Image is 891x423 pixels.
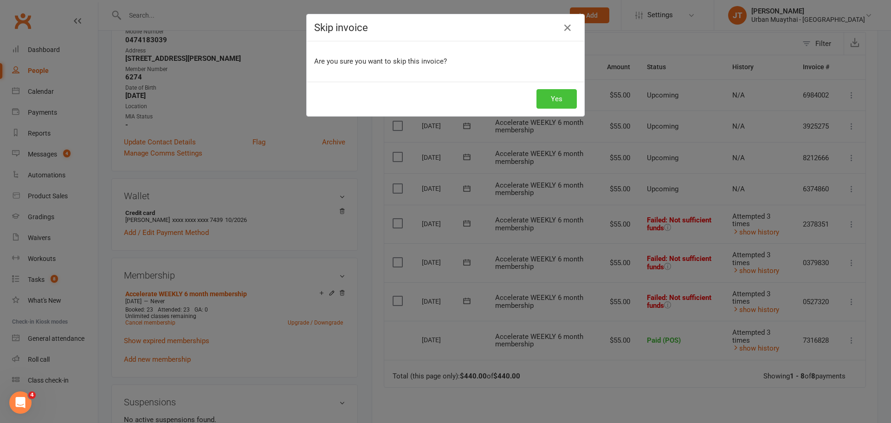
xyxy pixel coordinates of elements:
[28,391,36,399] span: 4
[314,57,447,65] span: Are you sure you want to skip this invoice?
[9,391,32,414] iframe: Intercom live chat
[314,22,577,33] h4: Skip invoice
[560,20,575,35] button: Close
[536,89,577,109] button: Yes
